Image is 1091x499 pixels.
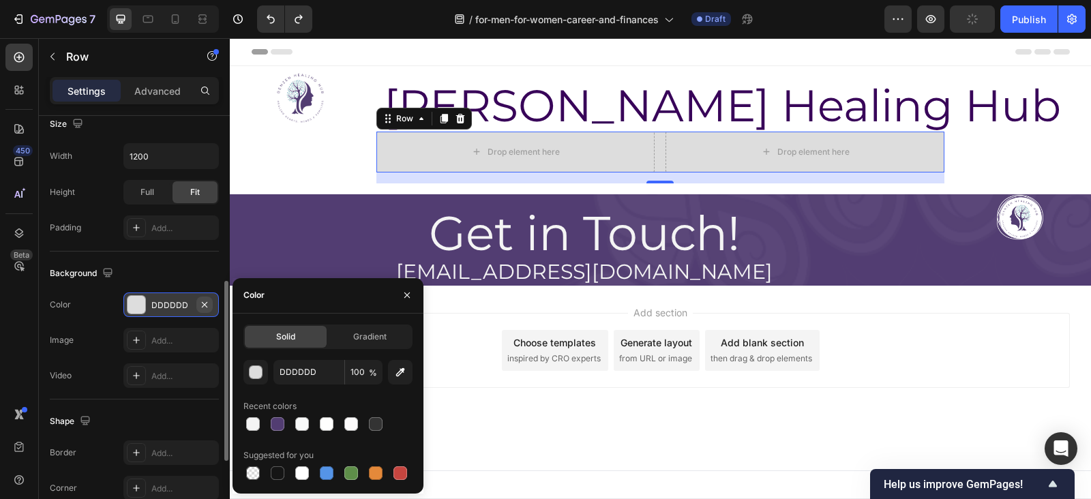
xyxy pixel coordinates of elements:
[353,331,387,343] span: Gradient
[767,156,813,202] img: gempages_502465714892833736-e7eec0ce-91d2-4652-bbfc-7ccacbd72628.png
[134,84,181,98] p: Advanced
[50,334,74,346] div: Image
[190,186,200,198] span: Fit
[258,108,330,119] div: Drop element here
[273,360,344,384] input: Eg: FFFFFF
[50,186,75,198] div: Height
[398,267,463,282] span: Add section
[548,108,620,119] div: Drop element here
[151,222,215,235] div: Add...
[151,447,215,459] div: Add...
[481,314,582,327] span: then drag & drop elements
[257,5,312,33] div: Undo/Redo
[243,400,297,412] div: Recent colors
[278,314,371,327] span: inspired by CRO experts
[884,478,1045,491] span: Help us improve GemPages!
[50,115,86,134] div: Size
[389,314,462,327] span: from URL or image
[1045,432,1077,465] div: Open Intercom Messenger
[50,264,116,283] div: Background
[50,412,93,431] div: Shape
[276,331,295,343] span: Solid
[89,11,95,27] p: 7
[5,5,102,33] button: 7
[164,74,186,87] div: Row
[151,299,191,312] div: DDDDDD
[469,12,473,27] span: /
[66,48,182,65] p: Row
[369,367,377,379] span: %
[151,335,215,347] div: Add...
[884,476,1061,492] button: Show survey - Help us improve GemPages!
[68,84,106,98] p: Settings
[50,482,77,494] div: Corner
[50,447,76,459] div: Border
[50,150,72,162] div: Width
[140,186,154,198] span: Full
[13,145,33,156] div: 450
[50,222,81,234] div: Padding
[491,297,574,312] div: Add blank section
[1012,12,1046,27] div: Publish
[475,12,659,27] span: for-men-for-women-career-and-finances
[1000,5,1058,33] button: Publish
[243,449,314,462] div: Suggested for you
[151,370,215,382] div: Add...
[243,289,265,301] div: Color
[391,297,462,312] div: Generate layout
[124,144,218,168] input: Auto
[50,369,72,382] div: Video
[705,13,726,25] span: Draft
[50,299,71,311] div: Color
[10,249,33,260] div: Beta
[230,38,1091,499] iframe: Design area
[284,297,366,312] div: Choose templates
[151,483,215,495] div: Add...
